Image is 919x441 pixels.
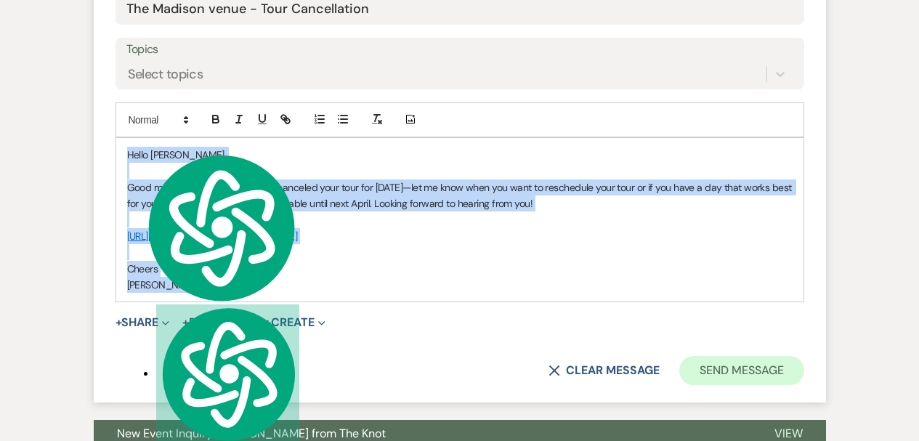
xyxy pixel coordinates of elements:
span: View [774,426,803,441]
div: Select topics [128,64,203,84]
p: Cheers [127,261,793,277]
span: New Event Inquiry: [PERSON_NAME] from The Knot [117,426,386,441]
button: Send Message [679,356,803,385]
button: Clear message [548,365,659,376]
span: + [116,317,122,328]
img: logo.svg [142,151,299,305]
a: [URL][DOMAIN_NAME][PERSON_NAME] [127,230,298,243]
label: Topics [126,39,793,60]
p: Good morning! I see that you have canceled your tour for [DATE]—let me know when you want to resc... [127,179,793,212]
button: Share [116,317,170,328]
p: Hello [PERSON_NAME], [127,147,793,163]
p: [PERSON_NAME] [127,277,793,293]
